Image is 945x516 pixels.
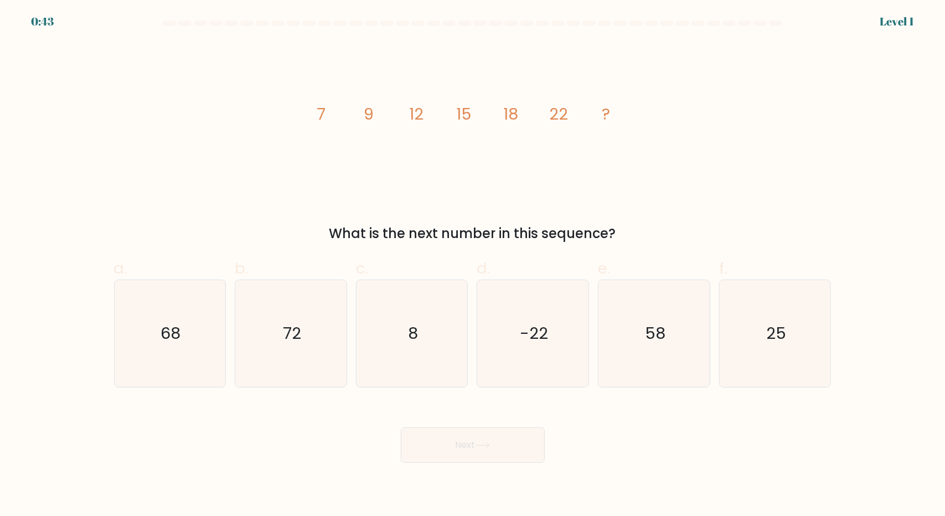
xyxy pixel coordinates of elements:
[598,257,610,279] span: e.
[645,322,665,344] text: 58
[235,257,248,279] span: b.
[283,322,301,344] text: 72
[602,103,610,125] tspan: ?
[31,13,54,30] div: 0:43
[409,103,423,125] tspan: 12
[401,427,545,463] button: Next
[114,257,127,279] span: a.
[161,322,181,344] text: 68
[719,257,727,279] span: f.
[356,257,368,279] span: c.
[503,103,518,125] tspan: 18
[317,103,326,125] tspan: 7
[766,322,786,344] text: 25
[363,103,373,125] tspan: 9
[408,322,418,344] text: 8
[121,224,825,244] div: What is the next number in this sequence?
[520,322,548,344] text: -22
[549,103,567,125] tspan: 22
[880,13,914,30] div: Level 1
[456,103,471,125] tspan: 15
[477,257,490,279] span: d.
